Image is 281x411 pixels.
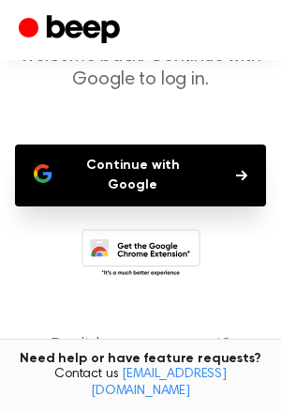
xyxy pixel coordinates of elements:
p: Don’t have an account? [15,333,266,384]
p: Welcome back! Continue with Google to log in. [15,45,266,92]
button: Continue with Google [15,145,266,206]
a: [EMAIL_ADDRESS][DOMAIN_NAME] [91,368,227,398]
a: Beep [19,12,125,49]
span: Contact us [11,367,270,400]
